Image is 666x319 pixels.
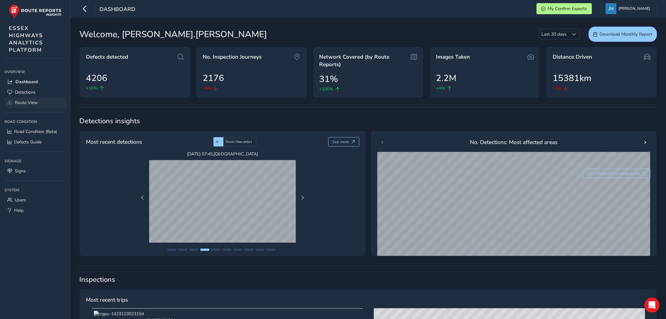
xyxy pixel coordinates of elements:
span: Dashboard [15,79,38,85]
div: System [4,185,66,195]
button: Download Monthly Report [589,26,657,42]
span: ESSEX HIGHWAYS ANALYTICS PLATFORM [9,25,43,54]
span: Images Taken [436,53,470,61]
span: AI [216,140,219,144]
button: Page 1 [167,249,176,251]
span: Distance Driven [553,53,592,61]
div: Signage [4,156,66,166]
div: Road Condition [4,117,66,126]
span: Network Covered (by Route Reports) [319,53,408,68]
a: Signs [4,166,66,176]
span: Last 30 days [539,29,569,39]
span: Detections [15,89,36,95]
span: Route View [15,100,38,106]
span: No. Inspection Journeys [203,53,262,61]
span: 4206 [86,72,107,85]
button: Page 9 [256,249,264,251]
span: 2.2M [436,72,456,85]
a: Defects Guide [4,137,66,147]
img: rr logo [9,4,61,19]
button: My Confirm Exports [537,3,592,14]
span: [DATE] 07:45 , [GEOGRAPHIC_DATA] [149,151,296,157]
span: +4% [436,85,445,91]
a: Road Condition (Beta) [4,126,66,137]
a: Help [4,205,66,216]
button: Page 7 [234,249,242,251]
img: diamond-layout [606,3,617,14]
div: AI [213,137,223,147]
span: Inspections [79,275,657,284]
span: +100% [319,86,334,92]
div: Route View defect [223,137,257,147]
div: Open Intercom Messenger [645,298,660,313]
span: Road Condition (Beta) [14,129,57,135]
span: +10% [86,85,98,91]
span: See difference for same period [587,171,641,176]
span: 15381km [553,72,591,85]
span: Download Monthly Report [600,31,652,37]
span: See more [332,139,349,144]
span: No. Detections: Most affected areas [470,138,558,146]
button: Page 6 [223,249,231,251]
span: Defects detected [86,53,128,61]
span: Detections insights [79,116,657,126]
button: Page 2 [178,249,187,251]
a: Route View [4,97,66,108]
span: 31% [319,72,338,86]
span: Welcome, [PERSON_NAME].[PERSON_NAME] [79,28,267,41]
a: Detections [4,87,66,97]
span: 2176 [203,72,224,85]
button: [PERSON_NAME] [606,3,652,14]
a: Users [4,195,66,205]
span: Route View defect [226,140,252,144]
button: Page 8 [245,249,253,251]
span: [PERSON_NAME] [619,3,650,14]
button: Page 5 [212,249,220,251]
button: Page 3 [189,249,198,251]
span: My Confirm Exports [548,6,587,12]
span: -4% [203,85,211,91]
span: -2% [553,85,561,91]
span: Defects Guide [14,139,42,145]
a: Dashboard [4,77,66,87]
button: Previous Page [138,193,147,202]
button: Page 10 [267,249,275,251]
span: Users [15,197,26,203]
button: Next Page [298,193,307,202]
span: Most recent trips [86,296,128,304]
div: Overview [4,67,66,77]
span: Help [14,207,24,213]
span: Most recent detections [86,138,142,146]
button: Page 4 [200,249,209,251]
button: See more [328,137,359,147]
span: Dashboard [99,5,135,14]
button: See difference for same period [583,169,651,178]
span: Signs [15,168,26,174]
